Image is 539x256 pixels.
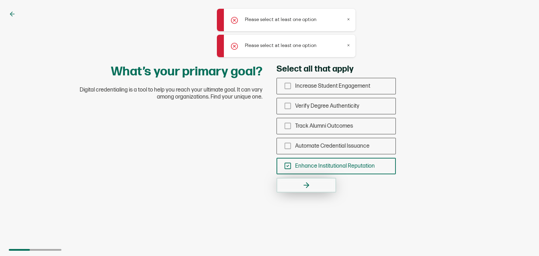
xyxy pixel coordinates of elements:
[295,103,359,109] span: Verify Degree Authenticity
[111,64,262,80] h1: What’s your primary goal?
[504,222,539,256] iframe: Chat Widget
[295,123,353,129] span: Track Alumni Outcomes
[277,78,396,174] div: checkbox-group
[295,143,370,149] span: Automate Credential Issuance
[245,42,317,49] p: Please select at least one option
[295,83,370,89] span: Increase Student Engagement
[245,16,317,23] p: Please select at least one option
[66,87,262,101] span: Digital credentialing is a tool to help you reach your ultimate goal. It can vary among organizat...
[295,163,375,169] span: Enhance Institutional Reputation
[277,64,353,74] span: Select all that apply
